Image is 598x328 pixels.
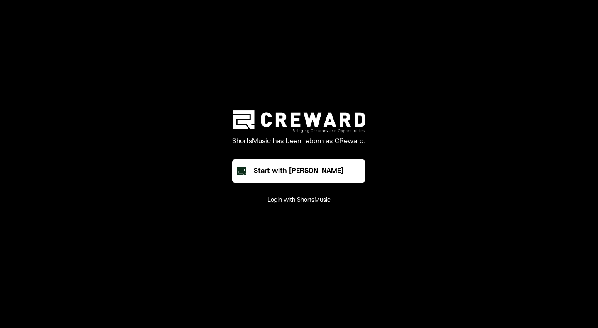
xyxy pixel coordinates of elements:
[232,136,366,146] p: ShortsMusic has been reborn as CReward.
[232,159,366,183] a: Start with [PERSON_NAME]
[232,159,365,183] button: Start with [PERSON_NAME]
[233,110,365,132] img: creward logo
[267,196,331,204] button: Login with ShortsMusic
[254,166,343,176] div: Start with [PERSON_NAME]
